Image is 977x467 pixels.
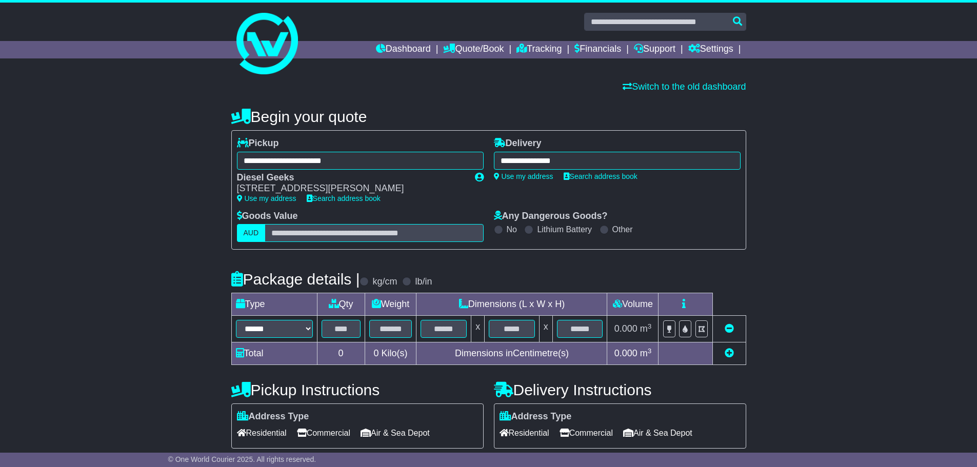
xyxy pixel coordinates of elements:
[688,41,733,58] a: Settings
[237,425,287,441] span: Residential
[416,293,607,316] td: Dimensions (L x W x H)
[365,293,416,316] td: Weight
[361,425,430,441] span: Air & Sea Depot
[443,41,504,58] a: Quote/Book
[237,211,298,222] label: Goods Value
[640,323,652,334] span: m
[373,348,378,358] span: 0
[500,411,572,422] label: Address Type
[640,348,652,358] span: m
[607,293,659,316] td: Volume
[494,211,608,222] label: Any Dangerous Goods?
[500,425,549,441] span: Residential
[471,316,485,342] td: x
[231,381,484,398] h4: Pickup Instructions
[560,425,613,441] span: Commercial
[564,172,637,180] a: Search address book
[494,172,553,180] a: Use my address
[365,342,416,365] td: Kilo(s)
[376,41,431,58] a: Dashboard
[494,138,542,149] label: Delivery
[231,108,746,125] h4: Begin your quote
[237,183,465,194] div: [STREET_ADDRESS][PERSON_NAME]
[494,381,746,398] h4: Delivery Instructions
[574,41,621,58] a: Financials
[231,271,360,288] h4: Package details |
[317,342,365,365] td: 0
[634,41,675,58] a: Support
[307,194,381,202] a: Search address book
[237,138,279,149] label: Pickup
[537,225,592,234] label: Lithium Battery
[372,276,397,288] label: kg/cm
[614,348,637,358] span: 0.000
[168,455,316,463] span: © One World Courier 2025. All rights reserved.
[725,323,734,334] a: Remove this item
[507,225,517,234] label: No
[416,342,607,365] td: Dimensions in Centimetre(s)
[648,347,652,355] sup: 3
[516,41,562,58] a: Tracking
[725,348,734,358] a: Add new item
[297,425,350,441] span: Commercial
[539,316,552,342] td: x
[237,224,266,242] label: AUD
[648,322,652,330] sup: 3
[415,276,432,288] label: lb/in
[317,293,365,316] td: Qty
[237,411,309,422] label: Address Type
[237,172,465,184] div: Diesel Geeks
[614,323,637,334] span: 0.000
[623,82,746,92] a: Switch to the old dashboard
[231,293,317,316] td: Type
[237,194,296,202] a: Use my address
[623,425,692,441] span: Air & Sea Depot
[231,342,317,365] td: Total
[612,225,633,234] label: Other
